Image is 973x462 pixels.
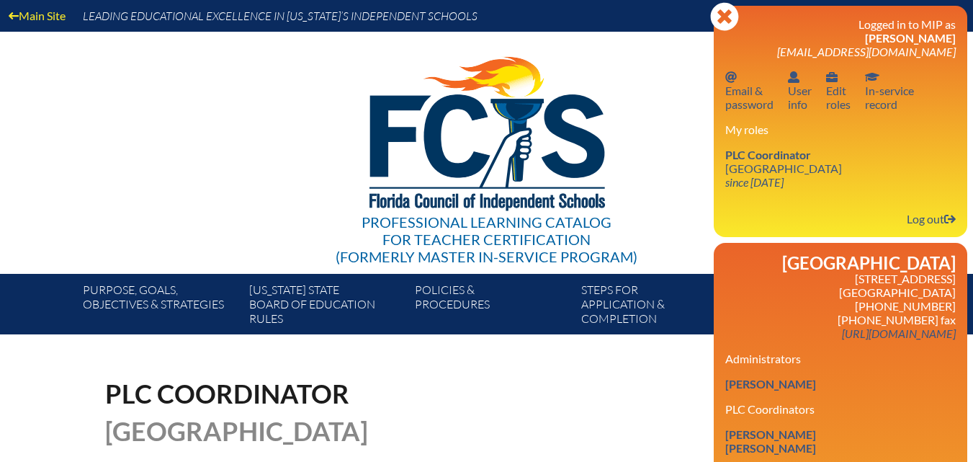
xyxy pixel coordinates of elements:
a: PLC Coordinator [GEOGRAPHIC_DATA] since [DATE] [719,145,848,192]
a: Steps forapplication & completion [575,280,741,334]
a: Purpose, goals,objectives & strategies [77,280,243,334]
span: [PERSON_NAME] [865,31,956,45]
svg: User info [826,71,838,83]
h3: PLC Coordinators [725,402,956,416]
span: [GEOGRAPHIC_DATA] [105,415,368,447]
a: [PERSON_NAME] [719,425,822,444]
svg: Close [710,2,739,31]
a: [US_STATE] StateBoard of Education rules [243,280,409,334]
svg: In-service record [865,71,879,83]
img: FCISlogo221.eps [338,32,635,228]
a: Email passwordEmail &password [719,67,779,114]
h3: My roles [725,123,956,136]
span: PLC Coordinator [725,148,811,161]
h3: Administrators [725,352,956,365]
a: Main Site [3,6,71,25]
span: PLC Coordinator [105,378,349,409]
a: [URL][DOMAIN_NAME] [836,324,961,343]
h3: Logged in to MIP as [725,17,956,58]
svg: Log out [944,213,956,225]
a: [PERSON_NAME] [719,438,822,458]
h2: [GEOGRAPHIC_DATA] [725,254,956,272]
p: [STREET_ADDRESS] [GEOGRAPHIC_DATA] [PHONE_NUMBER] [PHONE_NUMBER] fax [725,272,956,340]
div: Professional Learning Catalog (formerly Master In-service Program) [336,213,637,265]
svg: Email password [725,71,737,83]
a: User infoEditroles [820,67,856,114]
i: since [DATE] [725,175,784,189]
a: Log outLog out [901,209,961,228]
a: Professional Learning Catalog for Teacher Certification(formerly Master In-service Program) [330,29,643,268]
span: for Teacher Certification [382,231,591,248]
svg: User info [788,71,799,83]
a: In-service recordIn-servicerecord [859,67,920,114]
a: [PERSON_NAME] [719,374,822,394]
span: [EMAIL_ADDRESS][DOMAIN_NAME] [777,45,956,58]
a: User infoUserinfo [782,67,817,114]
a: Policies &Procedures [409,280,575,334]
